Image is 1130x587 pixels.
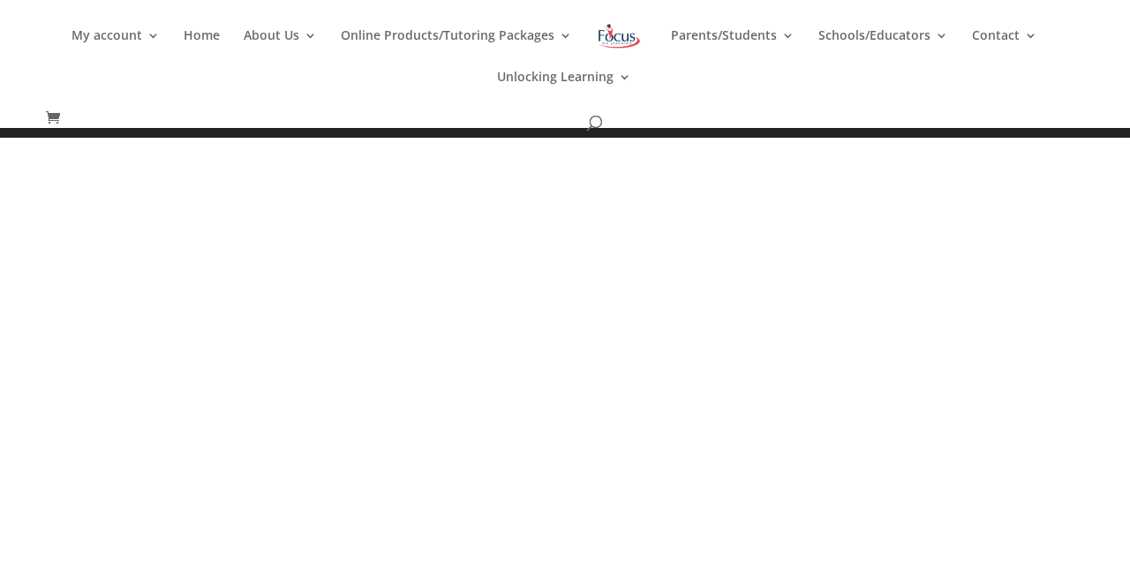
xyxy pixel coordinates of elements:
[671,29,795,71] a: Parents/Students
[497,71,631,112] a: Unlocking Learning
[244,29,317,71] a: About Us
[596,20,642,52] img: Focus on Learning
[72,29,160,71] a: My account
[184,29,220,71] a: Home
[972,29,1037,71] a: Contact
[818,29,948,71] a: Schools/Educators
[341,29,572,71] a: Online Products/Tutoring Packages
